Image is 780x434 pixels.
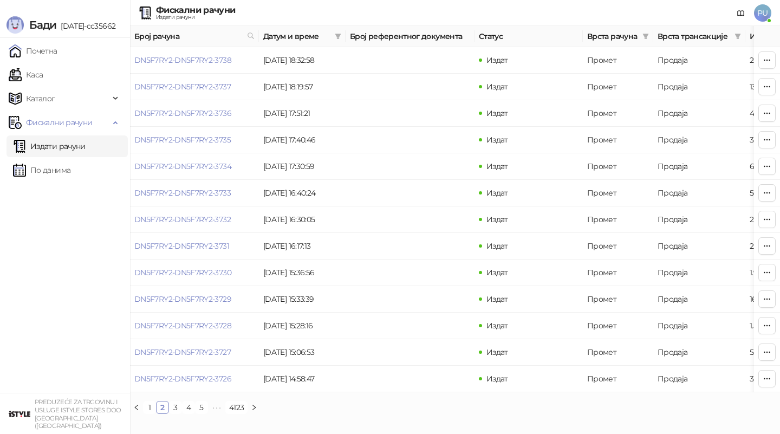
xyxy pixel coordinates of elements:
[130,339,259,366] td: DN5F7RY2-DN5F7RY2-3727
[156,401,169,414] li: 2
[335,33,341,40] span: filter
[346,26,474,47] th: Број референтног документа
[195,401,208,414] li: 5
[486,321,508,331] span: Издат
[259,233,346,260] td: [DATE] 16:17:13
[583,260,653,286] td: Промет
[486,108,508,118] span: Издат
[196,401,207,413] a: 5
[144,401,155,413] a: 1
[653,339,745,366] td: Продаја
[134,188,231,198] a: DN5F7RY2-DN5F7RY2-3733
[583,153,653,180] td: Промет
[225,401,248,414] li: 4123
[486,161,508,171] span: Издат
[248,401,261,414] button: right
[653,100,745,127] td: Продаја
[587,30,638,42] span: Врста рачуна
[259,260,346,286] td: [DATE] 15:36:56
[130,313,259,339] td: DN5F7RY2-DN5F7RY2-3728
[259,366,346,392] td: [DATE] 14:58:47
[134,30,243,42] span: Број рачуна
[130,127,259,153] td: DN5F7RY2-DN5F7RY2-3735
[251,404,257,411] span: right
[653,260,745,286] td: Продаја
[263,30,330,42] span: Датум и време
[486,374,508,384] span: Издат
[658,30,730,42] span: Врста трансакције
[134,241,229,251] a: DN5F7RY2-DN5F7RY2-3731
[183,401,194,413] a: 4
[134,161,231,171] a: DN5F7RY2-DN5F7RY2-3734
[583,47,653,74] td: Промет
[26,88,55,109] span: Каталог
[130,233,259,260] td: DN5F7RY2-DN5F7RY2-3731
[259,180,346,206] td: [DATE] 16:40:24
[259,127,346,153] td: [DATE] 17:40:46
[6,16,24,34] img: Logo
[732,4,750,22] a: Документација
[156,6,235,15] div: Фискални рачуни
[134,347,231,357] a: DN5F7RY2-DN5F7RY2-3727
[130,74,259,100] td: DN5F7RY2-DN5F7RY2-3737
[653,26,745,47] th: Врста трансакције
[583,26,653,47] th: Врста рачуна
[56,21,115,31] span: [DATE]-cc35662
[583,100,653,127] td: Промет
[653,206,745,233] td: Продаја
[653,74,745,100] td: Продаја
[653,313,745,339] td: Продаја
[169,401,182,414] li: 3
[208,401,225,414] li: Следећих 5 Страна
[642,33,649,40] span: filter
[130,180,259,206] td: DN5F7RY2-DN5F7RY2-3733
[9,40,57,62] a: Почетна
[134,374,231,384] a: DN5F7RY2-DN5F7RY2-3726
[653,180,745,206] td: Продаја
[583,366,653,392] td: Промет
[130,286,259,313] td: DN5F7RY2-DN5F7RY2-3729
[259,47,346,74] td: [DATE] 18:32:58
[133,404,140,411] span: left
[486,268,508,277] span: Издат
[486,188,508,198] span: Издат
[134,294,231,304] a: DN5F7RY2-DN5F7RY2-3729
[259,286,346,313] td: [DATE] 15:33:39
[259,339,346,366] td: [DATE] 15:06:53
[29,18,56,31] span: Бади
[130,153,259,180] td: DN5F7RY2-DN5F7RY2-3734
[486,82,508,92] span: Издат
[226,401,247,413] a: 4123
[134,82,231,92] a: DN5F7RY2-DN5F7RY2-3737
[583,127,653,153] td: Промет
[35,398,121,430] small: PREDUZEĆE ZA TRGOVINU I USLUGE ISTYLE STORES DOO [GEOGRAPHIC_DATA] ([GEOGRAPHIC_DATA])
[259,74,346,100] td: [DATE] 18:19:57
[9,403,30,425] img: 64x64-companyLogo-77b92cf4-9946-4f36-9751-bf7bb5fd2c7d.png
[653,127,745,153] td: Продаја
[583,74,653,100] td: Промет
[156,15,235,20] div: Издати рачуни
[134,108,231,118] a: DN5F7RY2-DN5F7RY2-3736
[157,401,168,413] a: 2
[754,4,771,22] span: PU
[486,55,508,65] span: Издат
[259,100,346,127] td: [DATE] 17:51:21
[208,401,225,414] span: •••
[130,366,259,392] td: DN5F7RY2-DN5F7RY2-3726
[134,268,231,277] a: DN5F7RY2-DN5F7RY2-3730
[732,28,743,44] span: filter
[130,100,259,127] td: DN5F7RY2-DN5F7RY2-3736
[9,64,43,86] a: Каса
[474,26,583,47] th: Статус
[583,206,653,233] td: Промет
[13,159,70,181] a: По данима
[182,401,195,414] li: 4
[259,206,346,233] td: [DATE] 16:30:05
[170,401,181,413] a: 3
[130,206,259,233] td: DN5F7RY2-DN5F7RY2-3732
[640,28,651,44] span: filter
[130,260,259,286] td: DN5F7RY2-DN5F7RY2-3730
[583,233,653,260] td: Промет
[259,153,346,180] td: [DATE] 17:30:59
[734,33,741,40] span: filter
